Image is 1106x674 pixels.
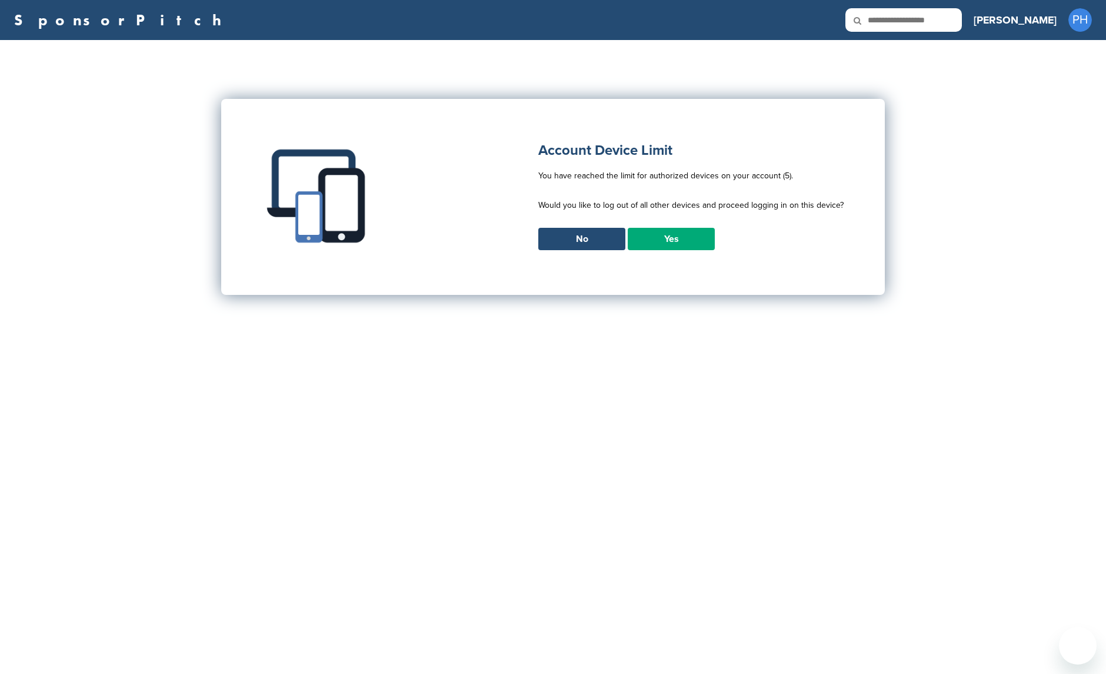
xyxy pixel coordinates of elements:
a: No [538,228,625,250]
a: Yes [628,228,715,250]
span: PH [1068,8,1092,32]
h1: Account Device Limit [538,140,844,161]
img: Multiple devices [262,140,374,252]
h3: [PERSON_NAME] [974,12,1057,28]
a: [PERSON_NAME] [974,7,1057,33]
a: SponsorPitch [14,12,229,28]
p: You have reached the limit for authorized devices on your account (5). Would you like to log out ... [538,168,844,228]
iframe: Button to launch messaging window [1059,627,1097,665]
